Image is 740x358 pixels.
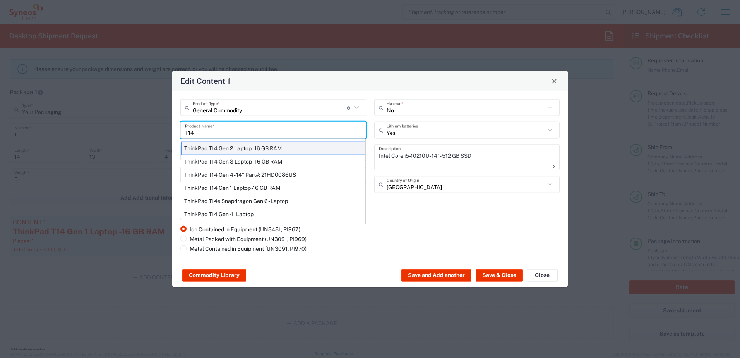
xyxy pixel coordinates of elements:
[181,194,365,208] div: ThinkPad T14s Snapdragon Gen 6 - Laptop
[180,236,307,243] label: Metal Packed with Equipment (UN3091, PI969)
[180,75,230,86] h4: Edit Content 1
[181,208,365,221] div: ThinkPad T14 Gen 4 - Laptop
[180,226,300,233] label: Ion Contained in Equipment (UN3481, PI967)
[180,216,300,223] label: Ion Packed with Equipment (UN3481, PI966)
[181,142,365,155] div: ThinkPad T14 Gen 2 Laptop - 16 GB RAM
[182,269,246,282] button: Commodity Library
[181,168,365,181] div: ThinkPad T14 Gen 4 - 14" Part#: 21HD0086US
[476,269,523,282] button: Save & Close
[181,155,365,168] div: ThinkPad T14 Gen 3 Laptop - 16 GB RAM
[527,269,558,282] button: Close
[180,201,560,211] h4: Lithium batteries
[401,269,471,282] button: Save and Add another
[549,76,560,86] button: Close
[181,181,365,194] div: ThinkPad T14 Gen 1 Laptop -16 GB RAM
[180,245,307,252] label: Metal Contained in Equipment (UN3091, PI970)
